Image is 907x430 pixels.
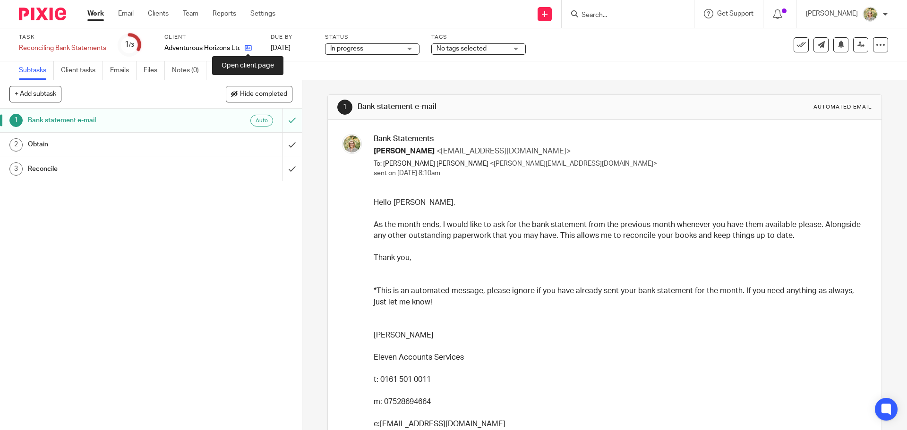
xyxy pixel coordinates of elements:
input: Search [581,11,666,20]
p: As the month ends, I would like to ask for the bank statement from the previous month whenever yo... [374,208,864,241]
div: 1 [337,100,352,115]
div: 1 [125,39,134,50]
p: m: 07528694664 [374,396,864,407]
div: 1 [9,114,23,127]
p: Thank you, [374,241,864,263]
h1: Bank statement e-mail [358,102,625,112]
p: t: 0161 501 0011 [374,374,864,385]
a: Files [144,61,165,80]
span: In progress [330,45,363,52]
label: Task [19,34,106,41]
small: /3 [129,42,134,48]
a: Audit logs [214,61,250,80]
span: <[PERSON_NAME][EMAIL_ADDRESS][DOMAIN_NAME]> [490,160,657,167]
a: Subtasks [19,61,54,80]
a: Clients [148,9,169,18]
p: [PERSON_NAME] [806,9,858,18]
p: [PERSON_NAME] [374,330,864,341]
div: 2 [9,138,23,152]
span: [PERSON_NAME] [374,147,435,155]
p: Adventurous Horizons Ltd [164,43,240,53]
span: No tags selected [436,45,487,52]
a: Notes (0) [172,61,206,80]
h1: Reconcile [28,162,191,176]
label: Status [325,34,419,41]
h1: Bank statement e-mail [28,113,191,127]
p: e: [374,419,864,430]
button: + Add subtask [9,86,61,102]
p: *This is an automated message, please ignore if you have already sent your bank statement for the... [374,286,864,308]
a: Team [183,9,198,18]
a: Settings [250,9,275,18]
span: <[EMAIL_ADDRESS][DOMAIN_NAME]> [436,147,571,155]
span: [DATE] [271,45,291,51]
h3: Bank Statements [374,134,864,144]
p: Eleven Accounts Services [374,352,864,363]
img: Pixie [19,8,66,20]
img: ELEVENACCOUNTSBRANDINGSESSIONSEPT2020HIRES-15.jpg [342,134,362,154]
div: Auto [250,115,273,126]
label: Client [164,34,259,41]
a: Emails [110,61,137,80]
div: Reconciling Bank Statements [19,43,106,53]
a: Work [87,9,104,18]
a: [EMAIL_ADDRESS][DOMAIN_NAME] [380,420,505,428]
img: ELEVENACCOUNTSBRANDINGSESSIONSEPT2020HIRES-15.jpg [863,7,878,22]
a: Client tasks [61,61,103,80]
label: Tags [431,34,526,41]
a: Reports [213,9,236,18]
div: 3 [9,162,23,176]
button: Hide completed [226,86,292,102]
h1: Obtain [28,137,191,152]
span: To: [PERSON_NAME] [PERSON_NAME] [374,160,488,167]
span: Get Support [717,10,753,17]
div: Automated email [813,103,872,111]
span: Hide completed [240,91,287,98]
p: Hello [PERSON_NAME], [374,197,864,208]
a: Email [118,9,134,18]
span: sent on [DATE] 8:10am [374,170,440,177]
label: Due by [271,34,313,41]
